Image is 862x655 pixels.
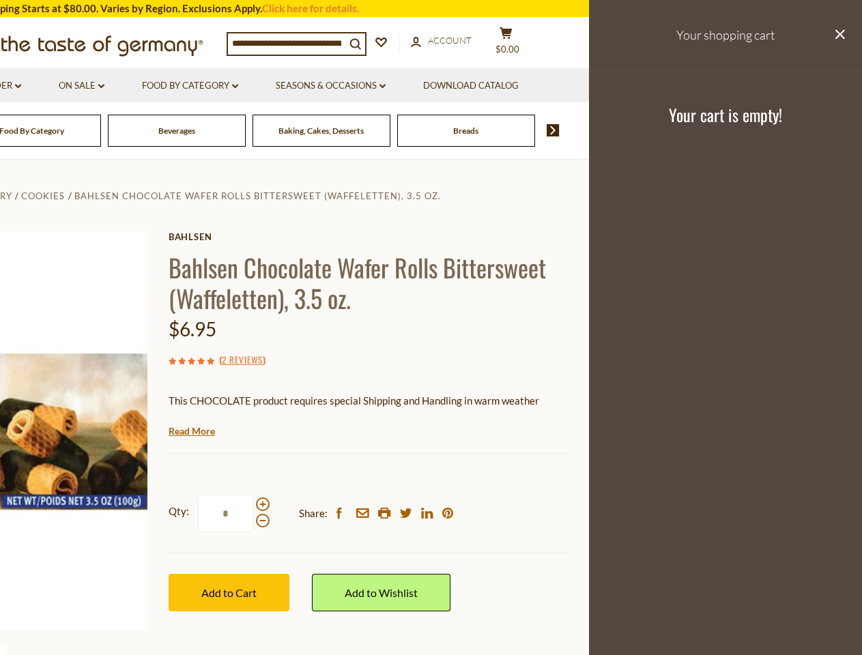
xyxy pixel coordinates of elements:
[262,2,359,14] a: Click here for details.
[453,126,478,136] a: Breads
[74,190,441,201] a: Bahlsen Chocolate Wafer Rolls Bittersweet (Waffeletten), 3.5 oz.
[59,78,104,93] a: On Sale
[169,231,568,242] a: Bahlsen
[299,505,328,522] span: Share:
[169,392,568,409] p: This CHOCOLATE product requires special Shipping and Handling in warm weather
[495,44,519,55] span: $0.00
[169,574,289,611] button: Add to Cart
[276,78,386,93] a: Seasons & Occasions
[158,126,195,136] a: Beverages
[222,353,263,368] a: 2 Reviews
[169,252,568,313] h1: Bahlsen Chocolate Wafer Rolls Bittersweet (Waffeletten), 3.5 oz.
[312,574,450,611] a: Add to Wishlist
[169,424,215,438] a: Read More
[606,104,845,125] h3: Your cart is empty!
[219,353,265,366] span: ( )
[423,78,519,93] a: Download Catalog
[169,503,189,520] strong: Qty:
[201,586,257,599] span: Add to Cart
[142,78,238,93] a: Food By Category
[198,495,254,532] input: Qty:
[411,33,472,48] a: Account
[428,35,472,46] span: Account
[169,317,216,340] span: $6.95
[21,190,65,201] a: Cookies
[486,27,527,61] button: $0.00
[182,420,568,437] li: We will ship this product in heat-protective packaging and ice during warm weather months or to w...
[278,126,364,136] a: Baking, Cakes, Desserts
[547,124,560,136] img: next arrow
